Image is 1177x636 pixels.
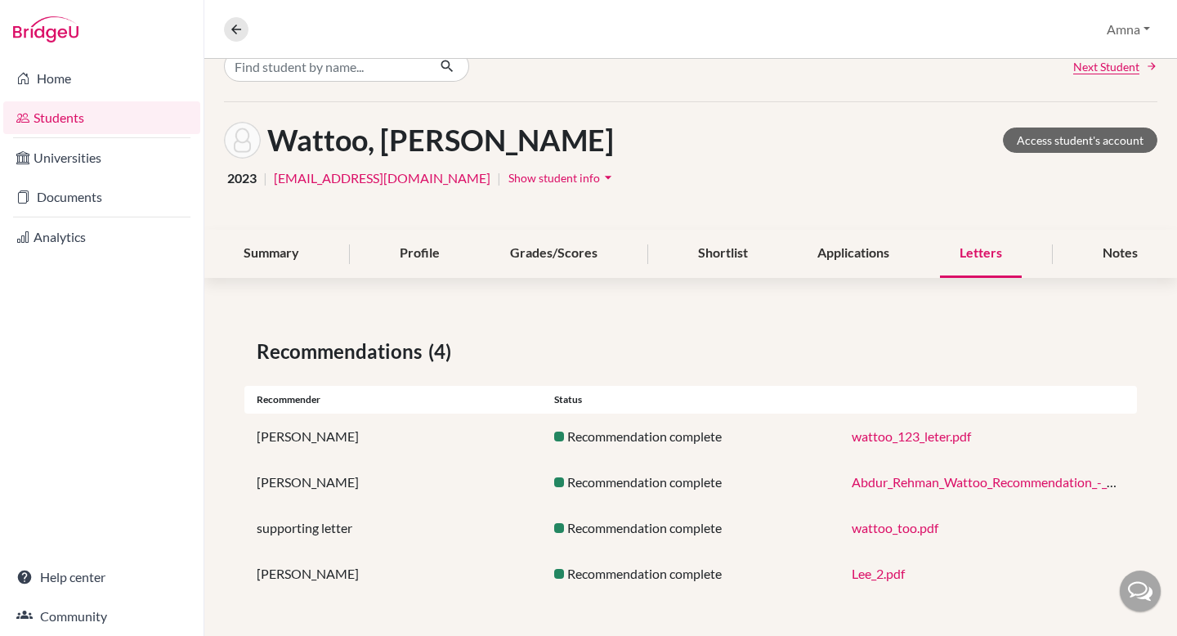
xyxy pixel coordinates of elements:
span: Show student info [508,171,600,185]
div: Grades/Scores [490,230,617,278]
a: Students [3,101,200,134]
span: | [497,168,501,188]
div: [PERSON_NAME] [244,564,542,584]
span: | [263,168,267,188]
a: Analytics [3,221,200,253]
div: Applications [798,230,909,278]
div: [PERSON_NAME] [244,473,542,492]
div: Notes [1083,230,1157,278]
div: Recommendation complete [542,427,839,446]
button: Amna [1099,14,1157,45]
a: wattoo_123_leter.pdf [852,428,971,444]
input: Find student by name... [224,51,427,82]
div: Summary [224,230,319,278]
span: (4) [428,337,458,366]
a: Access student's account [1003,128,1157,153]
a: Help center [3,561,200,593]
div: Letters [940,230,1022,278]
div: Recommendation complete [542,564,839,584]
div: Profile [380,230,459,278]
div: Shortlist [678,230,768,278]
span: Help [38,11,71,26]
div: supporting letter [244,518,542,538]
div: [PERSON_NAME] [244,427,542,446]
a: wattoo_too.pdf [852,520,938,535]
a: Home [3,62,200,95]
a: Community [3,600,200,633]
a: Universities [3,141,200,174]
img: Bridge-U [13,16,78,43]
a: Documents [3,181,200,213]
div: Recommendation complete [542,473,839,492]
i: arrow_drop_down [600,169,616,186]
span: Next Student [1073,58,1139,75]
span: 2023 [227,168,257,188]
span: Recommendations [257,337,428,366]
div: Recommendation complete [542,518,839,538]
h1: Wattoo, [PERSON_NAME] [267,123,614,158]
a: [EMAIL_ADDRESS][DOMAIN_NAME] [274,168,490,188]
button: Show student infoarrow_drop_down [508,165,617,190]
a: Next Student [1073,58,1157,75]
img: Abdur Rehman Wattoo's avatar [224,122,261,159]
div: Status [542,392,839,407]
a: Lee_2.pdf [852,566,905,581]
div: Recommender [244,392,542,407]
